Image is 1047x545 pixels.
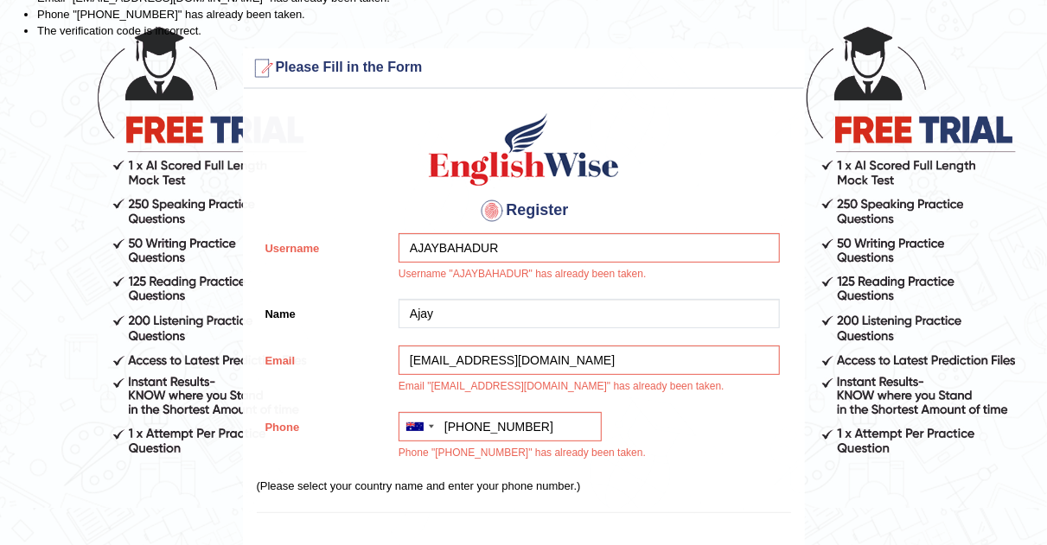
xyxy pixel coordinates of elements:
input: +61 412 345 678 [399,412,602,441]
li: The verification code is incorrect. [37,22,1044,39]
h3: Please Fill in the Form [248,54,800,82]
li: Phone "[PHONE_NUMBER]" has already been taken. [37,6,1044,22]
label: Email [257,345,391,369]
label: Username [257,233,391,257]
img: Logo of English Wise create a new account for intelligent practice with AI [425,111,622,188]
label: Phone [257,412,391,435]
div: Australia: +61 [399,413,439,440]
p: (Please select your country name and enter your phone number.) [257,478,791,494]
h4: Register [257,197,791,225]
label: Name [257,299,391,322]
